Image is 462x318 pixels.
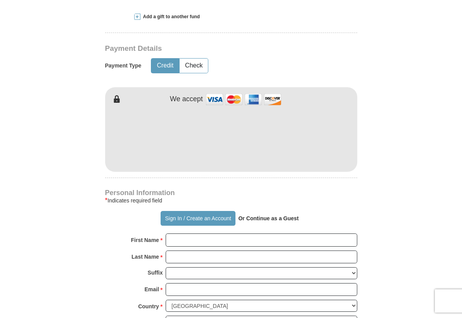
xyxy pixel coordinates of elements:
h5: Payment Type [105,62,142,69]
button: Credit [151,59,179,73]
button: Sign In / Create an Account [161,211,235,226]
img: credit cards accepted [205,91,282,108]
span: Add a gift to another fund [140,14,200,20]
strong: Last Name [132,251,159,262]
h4: Personal Information [105,190,357,196]
strong: Or Continue as a Guest [238,215,299,221]
h3: Payment Details [105,44,303,53]
h4: We accept [170,95,203,104]
strong: Email [145,284,159,295]
strong: Country [138,301,159,312]
div: Indicates required field [105,196,357,205]
strong: First Name [131,235,159,245]
strong: Suffix [148,267,163,278]
button: Check [180,59,208,73]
